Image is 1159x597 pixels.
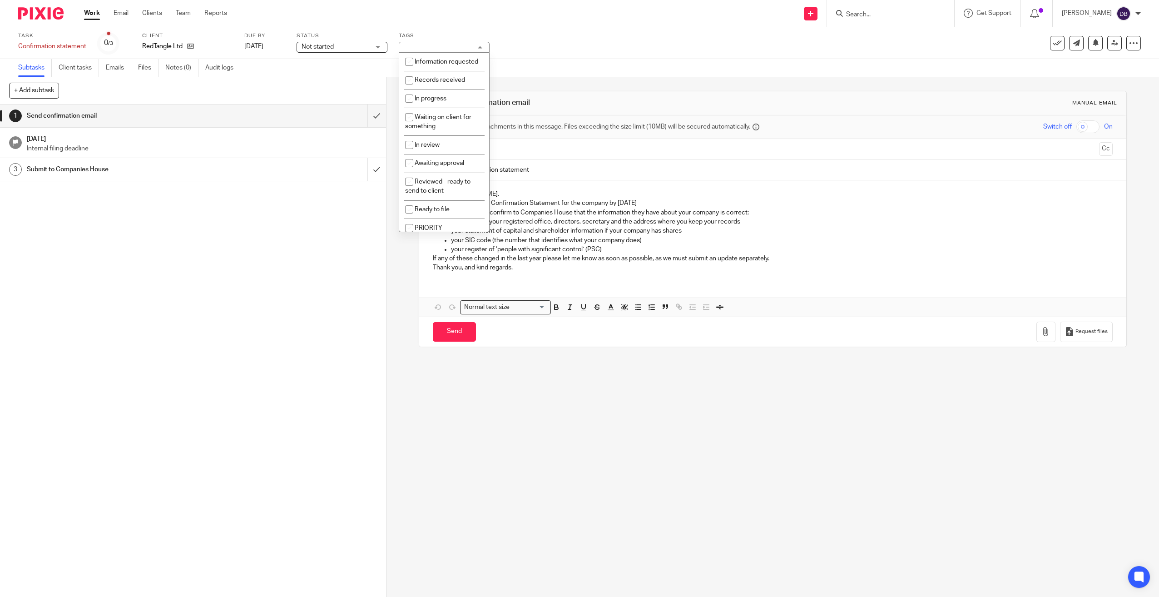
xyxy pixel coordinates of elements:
div: Manual email [1072,99,1117,107]
span: Reviewed - ready to send to client [405,179,471,194]
a: Files [138,59,158,77]
img: svg%3E [1116,6,1131,21]
span: [DATE] [244,43,263,50]
span: Get Support [976,10,1011,16]
div: 1 [9,109,22,122]
button: Request files [1060,322,1113,342]
span: Ready to file [415,206,450,213]
a: Email [114,9,129,18]
span: Request files [1075,328,1108,335]
p: Internal filing deadline [27,144,377,153]
span: On [1104,122,1113,131]
span: Normal text size [462,303,512,312]
a: Emails [106,59,131,77]
span: Switch off [1043,122,1072,131]
a: Client tasks [59,59,99,77]
label: Client [142,32,233,40]
div: Search for option [460,300,551,314]
div: 3 [9,163,22,176]
label: Task [18,32,86,40]
p: your register of ‘people with significant control’ (PSC) [451,245,1113,254]
span: Waiting on client for something [405,114,471,130]
span: In review [415,142,440,148]
span: PRIORITY [415,225,442,231]
p: the details of your registered office, directors, secretary and the address where you keep your r... [451,217,1113,226]
small: /3 [108,41,113,46]
label: Status [297,32,387,40]
h1: [DATE] [27,132,377,144]
div: Confirmation statement [18,42,86,51]
a: Subtasks [18,59,52,77]
label: Tags [399,32,490,40]
p: your statement of capital and shareholder information if your company has shares [451,226,1113,235]
a: Audit logs [205,59,240,77]
span: In progress [415,95,446,102]
p: If any of these changed in the last year please let me know as soon as possible, as we must submi... [433,254,1113,263]
p: We must submit the Confirmation Statement for the company by [DATE] [433,199,1113,208]
span: Records received [415,77,465,83]
button: + Add subtask [9,83,59,98]
span: Not started [302,44,334,50]
button: Cc [1099,142,1113,156]
p: your SIC code (the number that identifies what your company does) [451,236,1113,245]
span: Awaiting approval [415,160,464,166]
a: Notes (0) [165,59,198,77]
p: RedTangle Ltd [142,42,183,51]
span: Information requested [415,59,478,65]
img: Pixie [18,7,64,20]
p: This form is used to confirm to Companies House that the information they have about your company... [433,208,1113,217]
p: Dear [PERSON_NAME], [433,189,1113,199]
a: Clients [142,9,162,18]
div: 0 [104,38,113,48]
h1: Send confirmation email [27,109,248,123]
h1: Submit to Companies House [27,163,248,176]
label: Due by [244,32,285,40]
span: Secure the attachments in this message. Files exceeding the size limit (10MB) will be secured aut... [446,122,750,131]
p: Thank you, and kind regards. [433,263,1113,272]
h1: Send confirmation email [447,98,792,108]
a: Reports [204,9,227,18]
a: Team [176,9,191,18]
input: Search [845,11,927,19]
input: Search for option [512,303,545,312]
p: [PERSON_NAME] [1062,9,1112,18]
input: Send [433,322,476,342]
a: Work [84,9,100,18]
